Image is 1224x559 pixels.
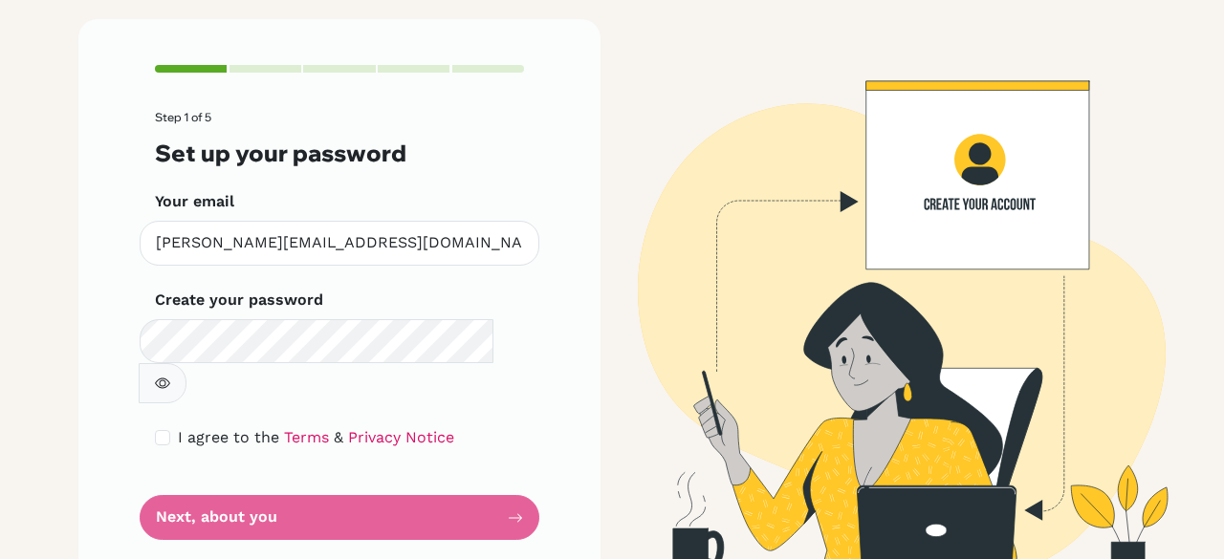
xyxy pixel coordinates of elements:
input: Insert your email* [140,221,539,266]
a: Privacy Notice [348,428,454,446]
label: Your email [155,190,234,213]
a: Terms [284,428,329,446]
span: I agree to the [178,428,279,446]
label: Create your password [155,289,323,312]
h3: Set up your password [155,140,524,167]
span: & [334,428,343,446]
span: Step 1 of 5 [155,110,211,124]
